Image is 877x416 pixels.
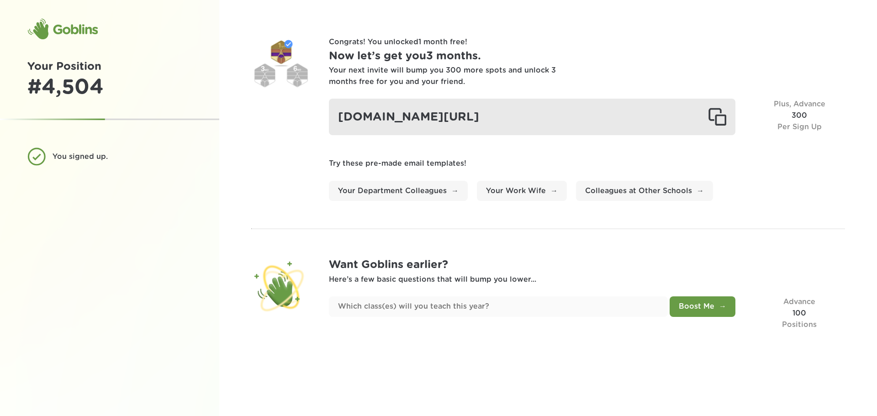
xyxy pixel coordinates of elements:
[477,181,567,201] a: Your Work Wife
[783,298,815,305] span: Advance
[329,274,845,285] p: Here’s a few basic questions that will bump you lower...
[53,151,185,163] div: You signed up.
[329,181,468,201] a: Your Department Colleagues
[670,296,735,317] button: Boost Me
[329,65,557,88] div: Your next invite will bump you 300 more spots and unlock 3 months free for you and your friend.
[27,58,192,75] h1: Your Position
[329,37,845,48] p: Congrats! You unlocked 1 month free !
[754,296,845,330] div: 100
[329,158,845,169] p: Try these pre-made email templates!
[329,48,845,65] h1: Now let’s get you 3 months .
[777,123,822,131] span: Per Sign Up
[329,257,845,274] h1: Want Goblins earlier?
[774,100,825,108] span: Plus, Advance
[27,18,98,40] div: Goblins
[27,75,192,100] div: # 4,504
[576,181,713,201] a: Colleagues at Other Schools
[329,296,668,317] input: Which class(es) will you teach this year?
[754,99,845,135] div: 300
[782,321,817,328] span: Positions
[329,99,735,135] div: [DOMAIN_NAME][URL]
